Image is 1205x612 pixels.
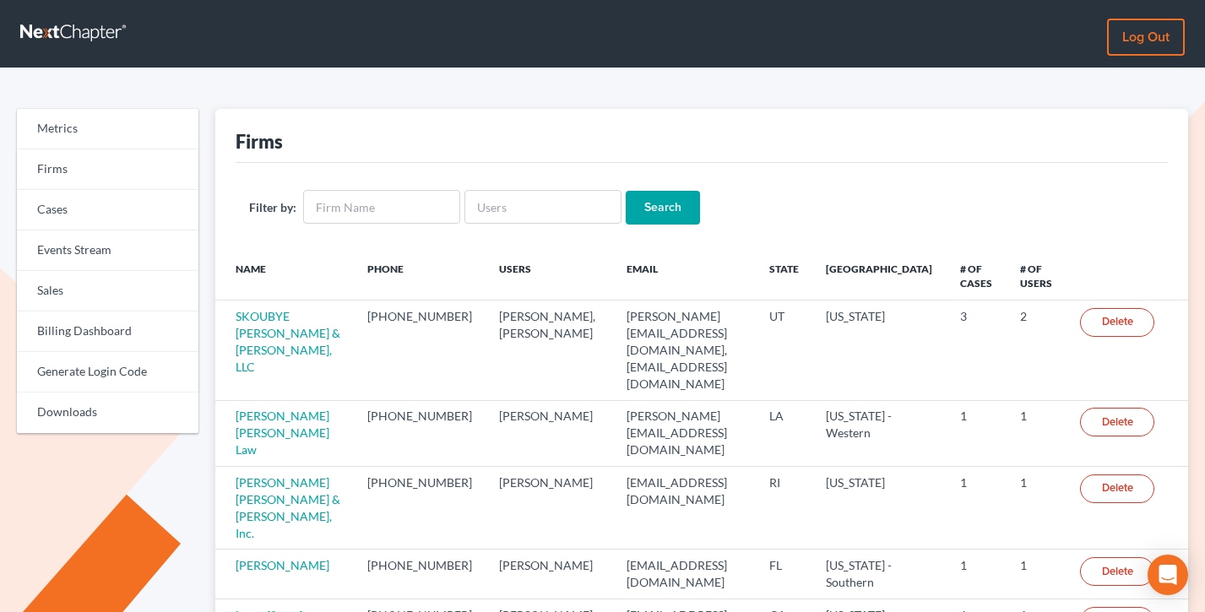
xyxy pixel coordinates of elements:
[613,467,757,550] td: [EMAIL_ADDRESS][DOMAIN_NAME]
[613,252,757,301] th: Email
[947,550,1007,598] td: 1
[1080,557,1154,586] a: Delete
[1007,252,1067,301] th: # of Users
[354,252,486,301] th: Phone
[812,252,947,301] th: [GEOGRAPHIC_DATA]
[812,550,947,598] td: [US_STATE] - Southern
[756,252,812,301] th: State
[756,467,812,550] td: RI
[947,301,1007,400] td: 3
[215,252,355,301] th: Name
[1148,555,1188,595] div: Open Intercom Messenger
[354,550,486,598] td: [PHONE_NUMBER]
[486,550,613,598] td: [PERSON_NAME]
[464,190,621,224] input: Users
[613,301,757,400] td: [PERSON_NAME][EMAIL_ADDRESS][DOMAIN_NAME], [EMAIL_ADDRESS][DOMAIN_NAME]
[17,109,198,149] a: Metrics
[626,191,700,225] input: Search
[17,149,198,190] a: Firms
[1080,474,1154,503] a: Delete
[812,400,947,466] td: [US_STATE] - Western
[354,301,486,400] td: [PHONE_NUMBER]
[1007,400,1067,466] td: 1
[236,309,340,374] a: SKOUBYE [PERSON_NAME] & [PERSON_NAME], LLC
[486,467,613,550] td: [PERSON_NAME]
[1080,308,1154,337] a: Delete
[947,252,1007,301] th: # of Cases
[486,400,613,466] td: [PERSON_NAME]
[17,311,198,352] a: Billing Dashboard
[17,393,198,433] a: Downloads
[1007,550,1067,598] td: 1
[1007,301,1067,400] td: 2
[249,198,296,216] label: Filter by:
[236,129,283,154] div: Firms
[812,301,947,400] td: [US_STATE]
[17,190,198,230] a: Cases
[1007,467,1067,550] td: 1
[303,190,460,224] input: Firm Name
[1080,408,1154,436] a: Delete
[756,400,812,466] td: LA
[947,467,1007,550] td: 1
[17,352,198,393] a: Generate Login Code
[354,467,486,550] td: [PHONE_NUMBER]
[613,400,757,466] td: [PERSON_NAME][EMAIL_ADDRESS][DOMAIN_NAME]
[756,550,812,598] td: FL
[947,400,1007,466] td: 1
[236,475,340,540] a: [PERSON_NAME] [PERSON_NAME] & [PERSON_NAME], Inc.
[17,271,198,311] a: Sales
[812,467,947,550] td: [US_STATE]
[236,558,329,572] a: [PERSON_NAME]
[756,301,812,400] td: UT
[354,400,486,466] td: [PHONE_NUMBER]
[486,301,613,400] td: [PERSON_NAME], [PERSON_NAME]
[1107,19,1185,56] a: Log out
[236,409,329,457] a: [PERSON_NAME] [PERSON_NAME] Law
[613,550,757,598] td: [EMAIL_ADDRESS][DOMAIN_NAME]
[486,252,613,301] th: Users
[17,230,198,271] a: Events Stream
